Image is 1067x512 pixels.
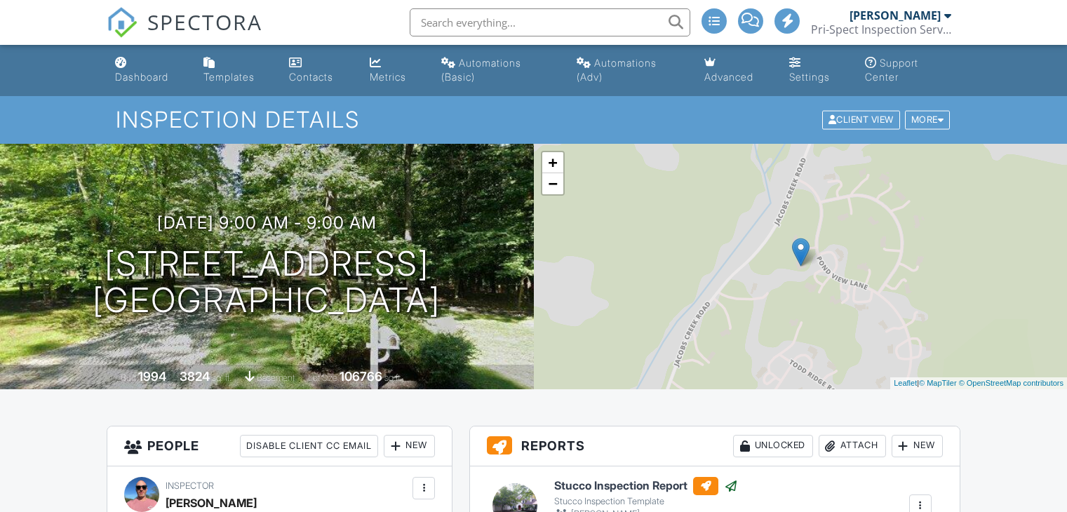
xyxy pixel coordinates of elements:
h3: Reports [470,426,960,466]
img: The Best Home Inspection Software - Spectora [107,7,137,38]
a: © OpenStreetMap contributors [959,379,1063,387]
input: Search everything... [410,8,690,36]
div: Templates [203,71,255,83]
a: Zoom out [542,173,563,194]
div: Advanced [704,71,753,83]
h3: People [107,426,452,466]
span: Lot Size [308,372,337,383]
h1: [STREET_ADDRESS] [GEOGRAPHIC_DATA] [93,245,441,320]
h3: [DATE] 9:00 am - 9:00 am [157,213,377,232]
span: Built [121,372,136,383]
a: Zoom in [542,152,563,173]
div: More [905,111,951,130]
span: Inspector [166,480,214,491]
div: Contacts [289,71,333,83]
div: Automations (Adv) [577,57,657,83]
a: SPECTORA [107,19,262,48]
div: Disable Client CC Email [240,435,378,457]
div: New [892,435,943,457]
div: Settings [789,71,830,83]
div: 106766 [340,369,382,384]
div: 1994 [138,369,166,384]
a: Dashboard [109,50,187,90]
div: Stucco Inspection Template [554,496,738,507]
a: Metrics [364,50,424,90]
a: Contacts [283,50,353,90]
span: sq.ft. [384,372,402,383]
a: Support Center [859,50,958,90]
a: Automations (Advanced) [571,50,687,90]
h1: Inspection Details [116,107,951,132]
h6: Stucco Inspection Report [554,477,738,495]
span: SPECTORA [147,7,262,36]
span: sq. ft. [212,372,231,383]
div: | [890,377,1067,389]
div: Unlocked [733,435,813,457]
div: Client View [822,111,900,130]
a: © MapTiler [919,379,957,387]
div: New [384,435,435,457]
div: Support Center [865,57,918,83]
a: Automations (Basic) [436,50,559,90]
a: Advanced [699,50,773,90]
div: Metrics [370,71,406,83]
div: Dashboard [115,71,168,83]
div: Attach [819,435,886,457]
a: Leaflet [894,379,917,387]
div: Pri-Spect Inspection Services [811,22,951,36]
a: Templates [198,50,273,90]
div: Automations (Basic) [441,57,521,83]
div: [PERSON_NAME] [850,8,941,22]
a: Client View [821,114,904,124]
a: Settings [784,50,848,90]
span: basement [257,372,295,383]
div: 3824 [180,369,210,384]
